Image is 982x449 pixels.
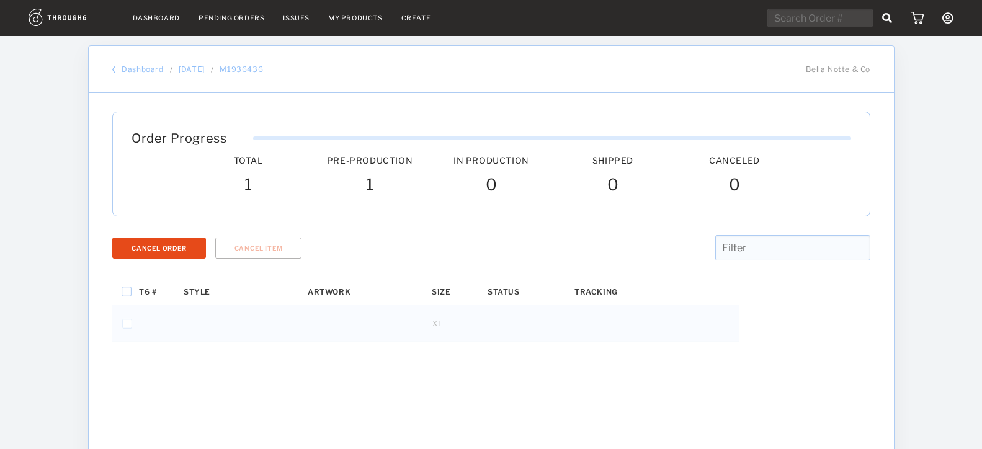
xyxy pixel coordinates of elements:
button: Cancel Order [112,238,206,259]
img: back_bracket.f28aa67b.svg [112,66,115,73]
div: / [210,64,213,74]
input: Filter [715,235,870,260]
a: My Products [328,14,383,22]
span: Cancel Item [234,244,282,252]
span: Shipped [592,155,633,166]
div: XL [422,305,478,341]
span: 0 [607,175,618,197]
a: Issues [283,14,310,22]
span: Pre-Production [326,155,412,166]
span: Bella Notte & Co [806,64,870,74]
a: Dashboard [122,64,163,74]
span: Canceled [709,155,760,166]
div: Cancel Order [132,244,187,252]
span: Tracking [574,287,618,296]
span: Style [184,287,210,296]
img: icon_cart.dab5cea1.svg [911,12,924,24]
span: Size [432,287,450,296]
span: 1 [365,175,373,197]
a: [DATE] [179,64,205,74]
a: Pending Orders [199,14,264,22]
span: Total [233,155,262,166]
button: Cancel Item [215,238,301,259]
span: Status [488,287,520,296]
a: Dashboard [133,14,180,22]
div: / [169,64,172,74]
input: Search Order # [767,9,873,27]
span: 1 [244,175,252,197]
span: T6 # [139,287,156,296]
a: M1936436 [220,64,263,74]
span: 0 [485,175,497,197]
span: 0 [728,175,740,197]
span: Order Progress [132,131,226,146]
img: logo.1c10ca64.svg [29,9,114,26]
span: In Production [453,155,529,166]
a: Create [401,14,431,22]
span: Artwork [308,287,350,296]
div: Press SPACE to select this row. [112,305,739,342]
